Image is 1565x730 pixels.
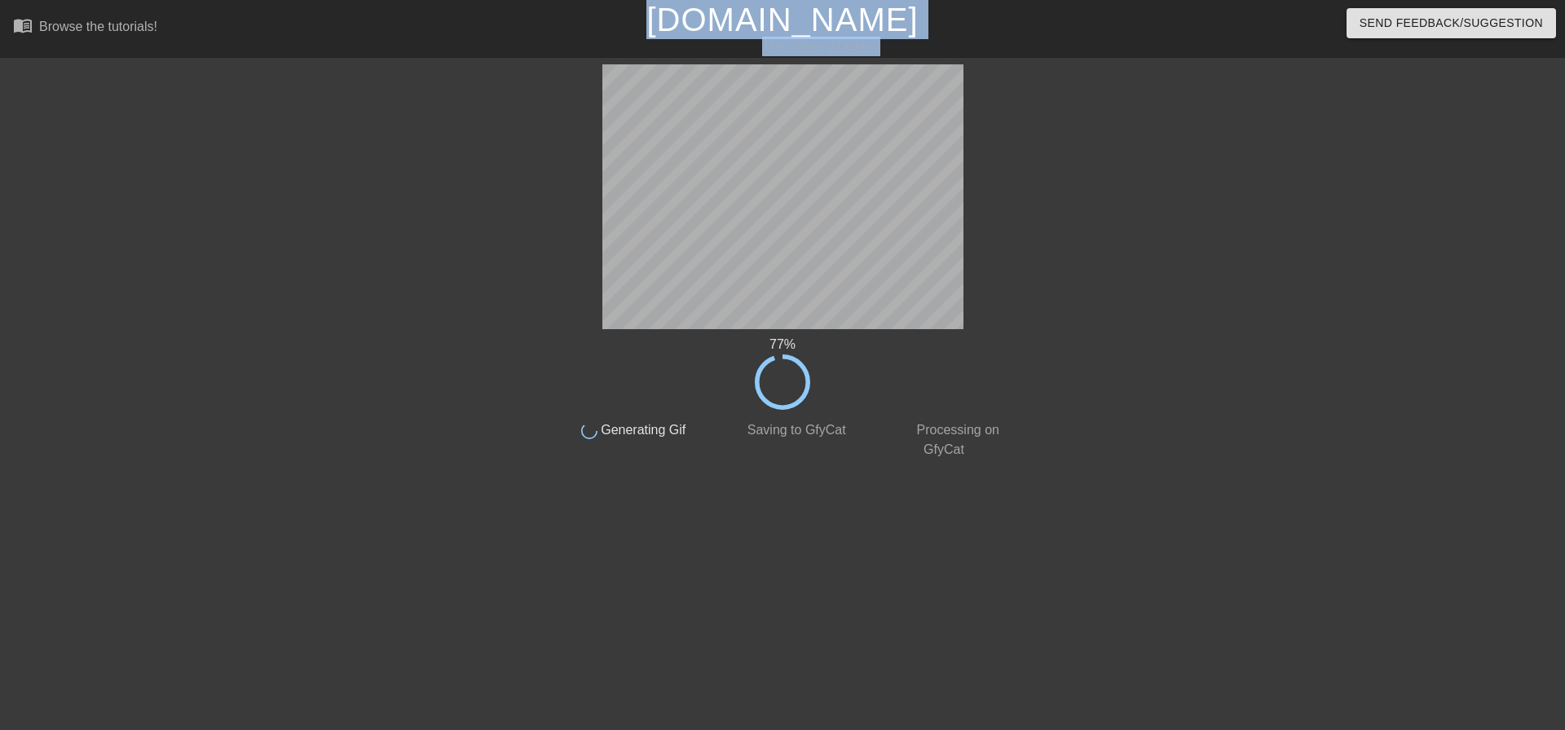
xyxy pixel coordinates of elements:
a: Browse the tutorials! [13,15,157,41]
span: menu_book [13,15,33,35]
span: Send Feedback/Suggestion [1360,13,1543,33]
div: The online gif editor [530,37,1109,56]
span: Saving to GfyCat [743,423,845,437]
div: 77 % [553,335,1012,354]
a: [DOMAIN_NAME] [646,2,918,37]
span: Generating Gif [597,423,686,437]
span: Processing on GfyCat [913,423,999,456]
button: Send Feedback/Suggestion [1347,8,1556,38]
div: Browse the tutorials! [39,20,157,33]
